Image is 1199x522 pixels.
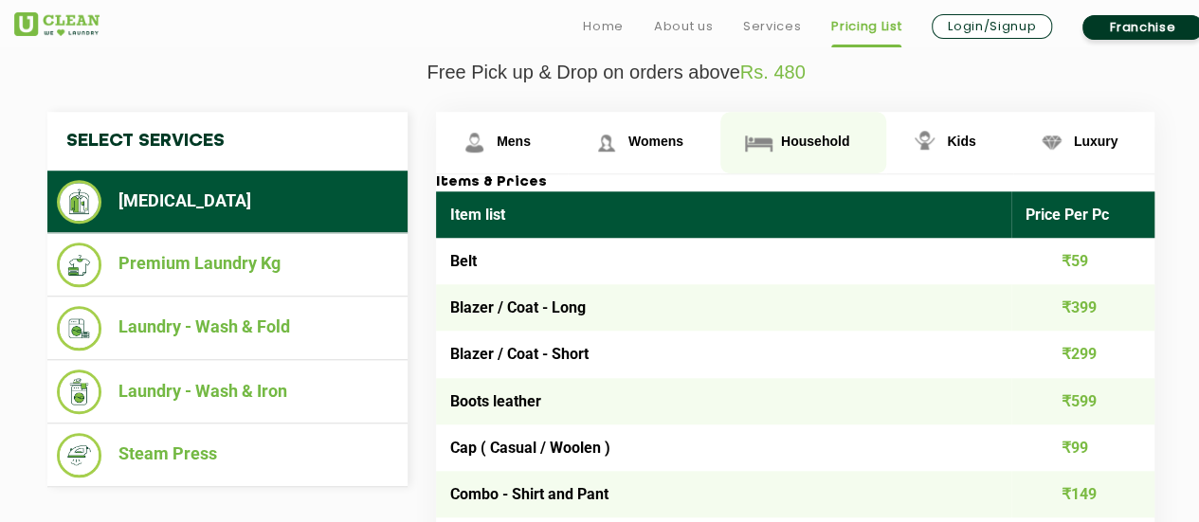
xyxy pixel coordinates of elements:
img: Household [742,126,775,159]
td: ₹399 [1011,284,1155,331]
li: Laundry - Wash & Fold [57,306,398,351]
h3: Items & Prices [436,174,1154,191]
td: Blazer / Coat - Short [436,331,1011,377]
h4: Select Services [47,112,408,171]
th: Price Per Pc [1011,191,1155,238]
a: Pricing List [831,15,901,38]
img: Luxury [1035,126,1068,159]
a: Services [743,15,801,38]
span: Mens [497,134,531,149]
span: Womens [628,134,683,149]
img: Kids [908,126,941,159]
img: Dry Cleaning [57,180,101,224]
td: Belt [436,238,1011,284]
li: [MEDICAL_DATA] [57,180,398,224]
li: Laundry - Wash & Iron [57,369,398,414]
img: Mens [458,126,491,159]
a: Login/Signup [932,14,1052,39]
td: ₹59 [1011,238,1155,284]
span: Kids [947,134,975,149]
td: ₹299 [1011,331,1155,377]
span: Rs. 480 [740,62,806,82]
img: Womens [590,126,623,159]
img: UClean Laundry and Dry Cleaning [14,12,100,36]
td: Combo - Shirt and Pant [436,471,1011,517]
img: Laundry - Wash & Fold [57,306,101,351]
span: Luxury [1074,134,1118,149]
td: Cap ( Casual / Woolen ) [436,424,1011,471]
td: ₹99 [1011,424,1155,471]
td: ₹599 [1011,378,1155,424]
li: Premium Laundry Kg [57,243,398,287]
li: Steam Press [57,433,398,477]
span: Household [781,134,849,149]
td: Boots leather [436,378,1011,424]
a: Home [583,15,624,38]
th: Item list [436,191,1011,238]
td: Blazer / Coat - Long [436,284,1011,331]
img: Laundry - Wash & Iron [57,369,101,414]
a: About us [654,15,713,38]
td: ₹149 [1011,471,1155,517]
img: Premium Laundry Kg [57,243,101,287]
img: Steam Press [57,433,101,477]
